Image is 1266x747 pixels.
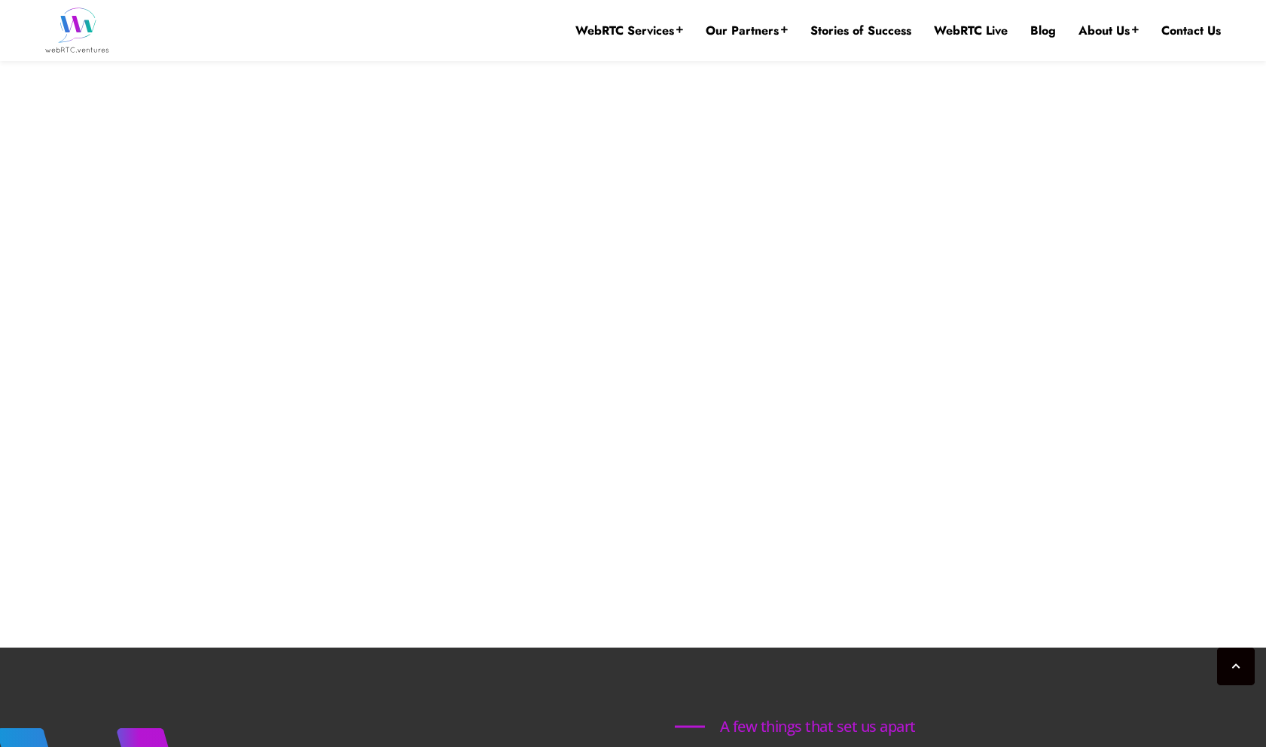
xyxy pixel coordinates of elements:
[45,8,109,53] img: WebRTC.ventures
[706,23,788,39] a: Our Partners
[1078,23,1139,39] a: About Us
[810,23,911,39] a: Stories of Success
[575,23,683,39] a: WebRTC Services
[1161,23,1221,39] a: Contact Us
[934,23,1008,39] a: WebRTC Live
[675,719,961,734] h6: A few things that set us apart
[1030,23,1056,39] a: Blog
